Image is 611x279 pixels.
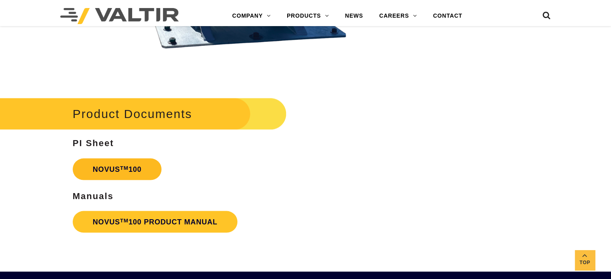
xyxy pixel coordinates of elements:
a: CAREERS [371,8,425,24]
span: Top [575,258,595,267]
a: NOVUSTM100 PRODUCT MANUAL [73,211,238,233]
a: COMPANY [224,8,279,24]
a: CONTACT [425,8,470,24]
strong: Manuals [73,191,114,201]
a: NOVUSTM100 [73,159,162,180]
sup: TM [120,165,129,171]
a: NEWS [337,8,371,24]
a: PRODUCTS [279,8,337,24]
sup: TM [120,218,129,224]
strong: PI Sheet [73,138,114,148]
a: Top [575,250,595,270]
img: Valtir [60,8,179,24]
